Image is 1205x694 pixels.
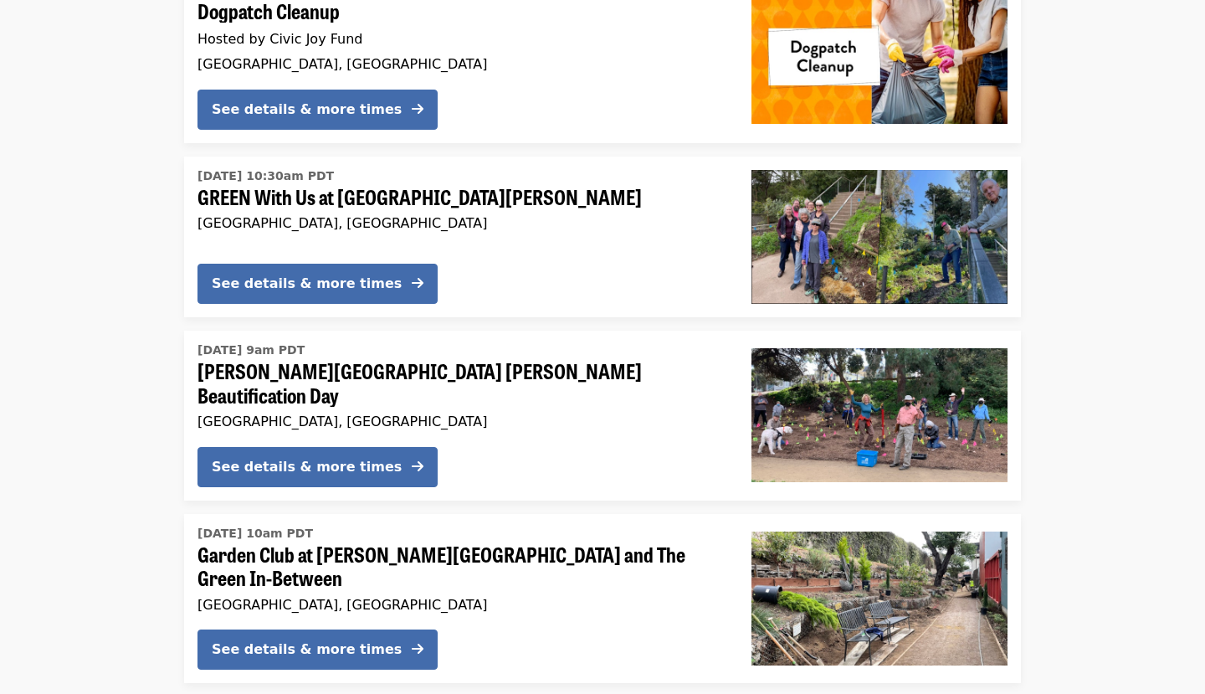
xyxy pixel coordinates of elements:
[197,185,725,209] span: GREEN With Us at [GEOGRAPHIC_DATA][PERSON_NAME]
[184,157,1021,317] a: See details for "GREEN With Us at Upper Esmeralda Stairway Garden"
[212,100,402,120] div: See details & more times
[197,525,313,542] time: [DATE] 10am PDT
[197,597,725,613] div: [GEOGRAPHIC_DATA], [GEOGRAPHIC_DATA]
[197,414,725,429] div: [GEOGRAPHIC_DATA], [GEOGRAPHIC_DATA]
[412,275,423,291] i: arrow-right icon
[197,264,438,304] button: See details & more times
[412,459,423,475] i: arrow-right icon
[197,90,438,130] button: See details & more times
[751,532,1008,666] img: Garden Club at Burrows Pocket Park and The Green In-Between organized by SF Public Works
[197,167,334,185] time: [DATE] 10:30am PDT
[212,274,402,294] div: See details & more times
[197,542,725,591] span: Garden Club at [PERSON_NAME][GEOGRAPHIC_DATA] and The Green In-Between
[197,342,305,359] time: [DATE] 9am PDT
[197,630,438,670] button: See details & more times
[751,170,1008,304] img: GREEN With Us at Upper Esmeralda Stairway Garden organized by SF Public Works
[197,359,725,408] span: [PERSON_NAME][GEOGRAPHIC_DATA] [PERSON_NAME] Beautification Day
[184,514,1021,684] a: See details for "Garden Club at Burrows Pocket Park and The Green In-Between"
[751,348,1008,482] img: Glen Park Greenway Beautification Day organized by SF Public Works
[412,641,423,657] i: arrow-right icon
[197,447,438,487] button: See details & more times
[212,457,402,477] div: See details & more times
[197,31,362,47] span: Hosted by Civic Joy Fund
[184,331,1021,501] a: See details for "Glen Park Greenway Beautification Day"
[197,215,725,231] div: [GEOGRAPHIC_DATA], [GEOGRAPHIC_DATA]
[212,640,402,660] div: See details & more times
[412,101,423,117] i: arrow-right icon
[197,56,725,72] div: [GEOGRAPHIC_DATA], [GEOGRAPHIC_DATA]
